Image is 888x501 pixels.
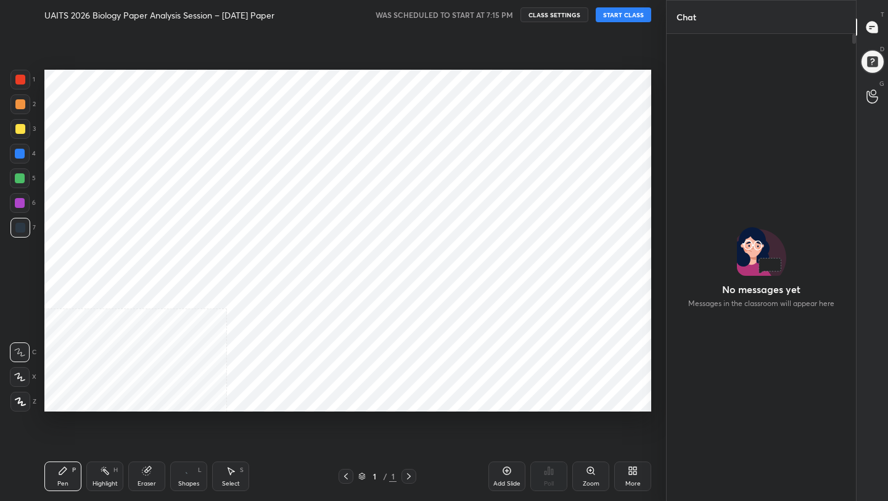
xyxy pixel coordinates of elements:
[198,467,202,473] div: L
[583,481,599,487] div: Zoom
[879,79,884,88] p: G
[10,193,36,213] div: 6
[10,392,36,412] div: Z
[389,471,397,482] div: 1
[10,168,36,188] div: 5
[181,463,196,478] div: animation
[667,1,706,33] p: Chat
[10,94,36,114] div: 2
[596,7,651,22] button: START CLASS
[10,342,36,362] div: C
[222,481,240,487] div: Select
[376,9,513,20] h5: WAS SCHEDULED TO START AT 7:15 PM
[44,9,274,21] h4: UAITS 2026 Biology Paper Analysis Session – [DATE] Paper
[10,119,36,139] div: 3
[880,44,884,54] p: D
[493,481,520,487] div: Add Slide
[178,481,199,487] div: Shapes
[368,473,380,480] div: 1
[113,467,118,473] div: H
[240,467,244,473] div: S
[10,367,36,387] div: X
[10,144,36,164] div: 4
[625,481,641,487] div: More
[10,70,35,89] div: 1
[520,7,588,22] button: CLASS SETTINGS
[57,481,68,487] div: Pen
[383,473,387,480] div: /
[138,481,156,487] div: Eraser
[881,10,884,19] p: T
[10,218,36,238] div: 7
[72,467,76,473] div: P
[92,481,118,487] div: Highlight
